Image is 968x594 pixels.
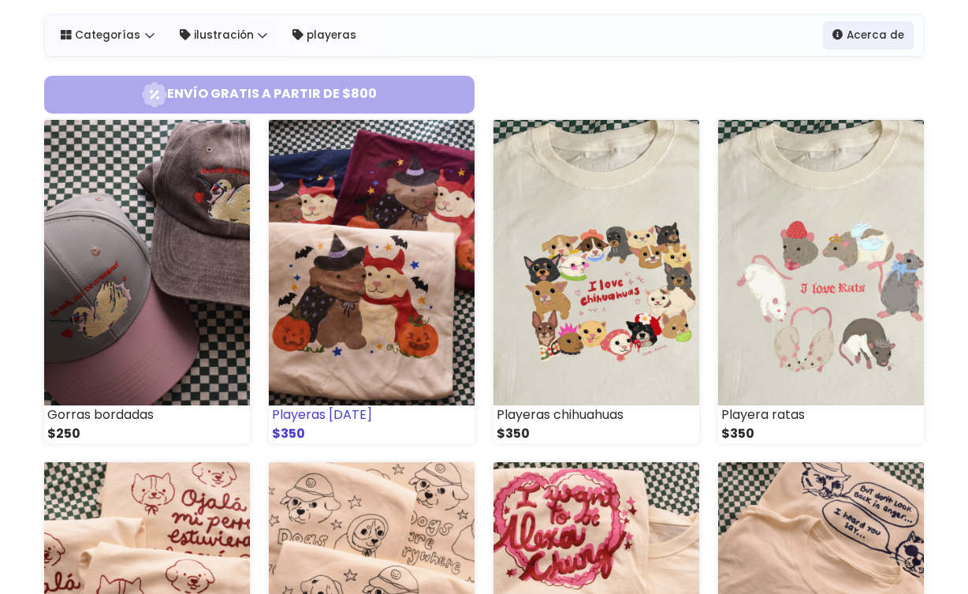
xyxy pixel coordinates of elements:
a: Categorías [51,21,164,50]
a: ilustración [170,21,277,50]
div: $350 [269,424,475,443]
img: small_1755147579696.jpeg [718,120,924,405]
a: playeras [283,21,366,50]
img: small_1759288888107.jpeg [44,120,250,405]
span: Envío gratis a partir de $800 [50,82,468,107]
a: Playeras [DATE] $350 [269,120,475,443]
div: Playera ratas [718,405,924,424]
div: Playeras [DATE] [269,405,475,424]
div: $250 [44,424,250,443]
a: Gorras bordadas $250 [44,120,250,443]
div: $350 [718,424,924,443]
a: Playeras chihuahuas $350 [493,120,699,443]
a: Playera ratas $350 [718,120,924,443]
div: Gorras bordadas [44,405,250,424]
img: small_1755148111416.png [493,120,699,405]
div: $350 [493,424,699,443]
img: small_1759288735769.jpeg [269,120,475,405]
a: Acerca de [823,21,914,50]
div: Playeras chihuahuas [493,405,699,424]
